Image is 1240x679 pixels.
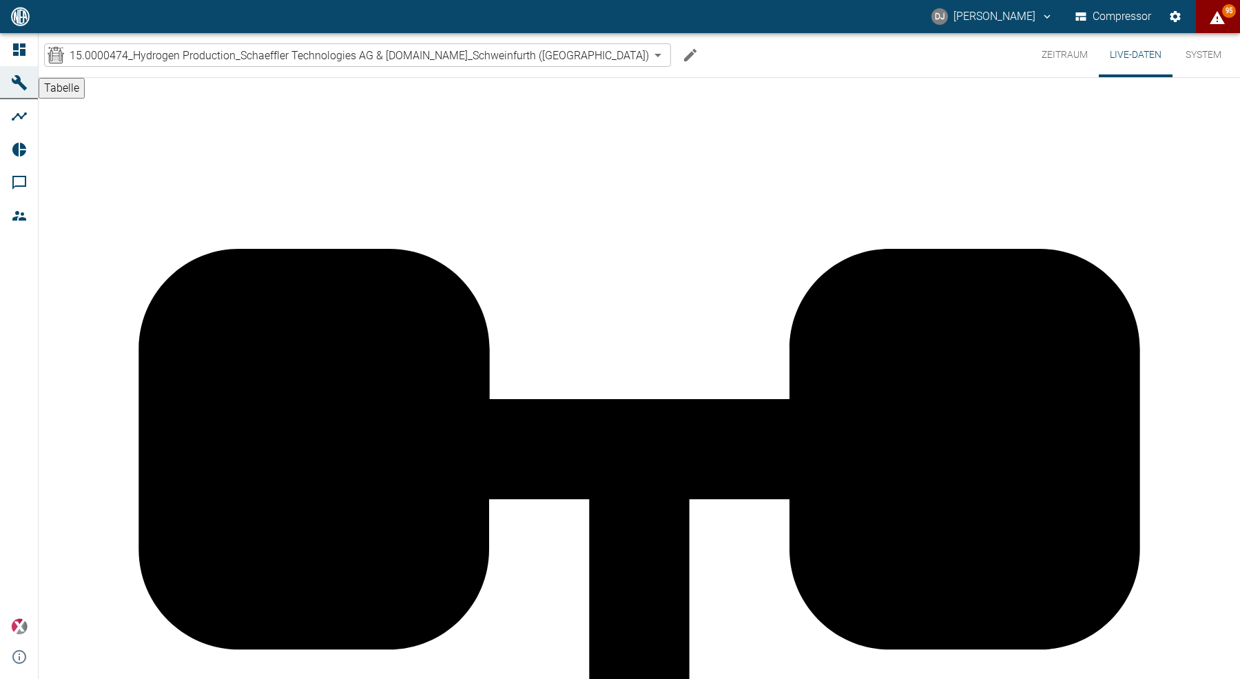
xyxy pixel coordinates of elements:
[1073,4,1155,29] button: Compressor
[70,48,649,63] span: 15.0000474_Hydrogen Production_Schaeffler Technologies AG & [DOMAIN_NAME]_Schweinfurth ([GEOGRAPH...
[48,47,649,63] a: 15.0000474_Hydrogen Production_Schaeffler Technologies AG & [DOMAIN_NAME]_Schweinfurth ([GEOGRAPH...
[1031,33,1099,77] button: Zeitraum
[1222,4,1236,18] span: 95
[39,78,85,99] button: Tabelle
[10,7,31,26] img: logo
[11,618,28,635] img: Xplore Logo
[929,4,1055,29] button: david.jasper@nea-x.de
[676,41,704,69] button: Machine bearbeiten
[1163,4,1188,29] button: Einstellungen
[1099,33,1172,77] button: Live-Daten
[1172,33,1234,77] button: System
[931,8,948,25] div: DJ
